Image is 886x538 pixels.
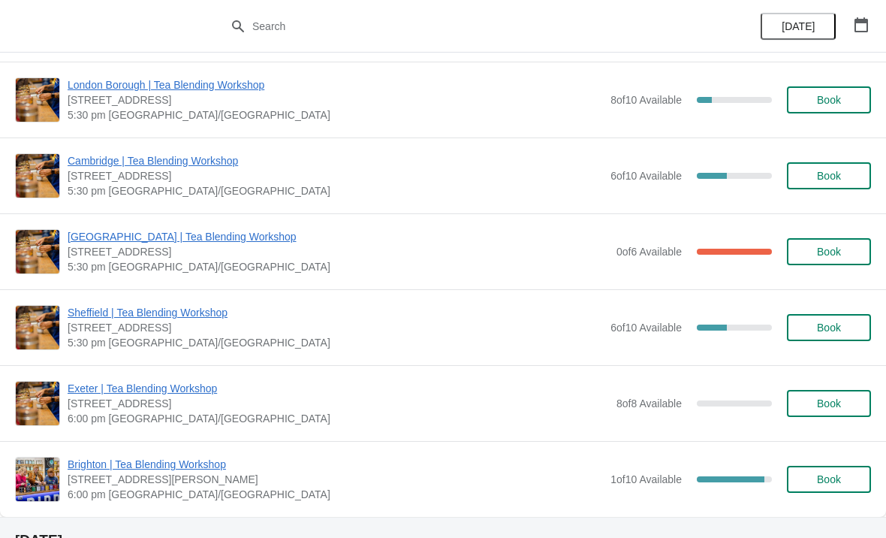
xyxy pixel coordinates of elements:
[817,397,841,410] span: Book
[68,259,609,274] span: 5:30 pm [GEOGRAPHIC_DATA]/[GEOGRAPHIC_DATA]
[68,183,603,198] span: 5:30 pm [GEOGRAPHIC_DATA]/[GEOGRAPHIC_DATA]
[817,246,841,258] span: Book
[787,314,871,341] button: Book
[16,382,59,425] img: Exeter | Tea Blending Workshop | 46 High Street, Exeter, EX4 3DJ | 6:00 pm Europe/London
[68,335,603,350] span: 5:30 pm [GEOGRAPHIC_DATA]/[GEOGRAPHIC_DATA]
[610,94,682,106] span: 8 of 10 Available
[68,229,609,244] span: [GEOGRAPHIC_DATA] | Tea Blending Workshop
[68,92,603,107] span: [STREET_ADDRESS]
[610,473,682,485] span: 1 of 10 Available
[68,381,609,396] span: Exeter | Tea Blending Workshop
[68,77,603,92] span: London Borough | Tea Blending Workshop
[68,472,603,487] span: [STREET_ADDRESS][PERSON_NAME]
[787,466,871,493] button: Book
[16,230,59,274] img: London Covent Garden | Tea Blending Workshop | 11 Monmouth St, London, WC2H 9DA | 5:30 pm Europe/...
[68,411,609,426] span: 6:00 pm [GEOGRAPHIC_DATA]/[GEOGRAPHIC_DATA]
[68,107,603,122] span: 5:30 pm [GEOGRAPHIC_DATA]/[GEOGRAPHIC_DATA]
[68,153,603,168] span: Cambridge | Tea Blending Workshop
[68,320,603,335] span: [STREET_ADDRESS]
[817,473,841,485] span: Book
[16,154,59,198] img: Cambridge | Tea Blending Workshop | 8-9 Green Street, Cambridge, CB2 3JU | 5:30 pm Europe/London
[68,305,603,320] span: Sheffield | Tea Blending Workshop
[787,238,871,265] button: Book
[16,306,59,349] img: Sheffield | Tea Blending Workshop | 76 - 78 Pinstone Street, Sheffield, S1 2HP | 5:30 pm Europe/L...
[817,94,841,106] span: Book
[787,86,871,113] button: Book
[782,20,815,32] span: [DATE]
[761,13,836,40] button: [DATE]
[68,168,603,183] span: [STREET_ADDRESS]
[16,78,59,122] img: London Borough | Tea Blending Workshop | 7 Park St, London SE1 9AB, UK | 5:30 pm Europe/London
[787,162,871,189] button: Book
[616,246,682,258] span: 0 of 6 Available
[68,244,609,259] span: [STREET_ADDRESS]
[68,457,603,472] span: Brighton | Tea Blending Workshop
[817,322,841,334] span: Book
[616,397,682,410] span: 8 of 8 Available
[68,487,603,502] span: 6:00 pm [GEOGRAPHIC_DATA]/[GEOGRAPHIC_DATA]
[610,322,682,334] span: 6 of 10 Available
[252,13,664,40] input: Search
[68,396,609,411] span: [STREET_ADDRESS]
[610,170,682,182] span: 6 of 10 Available
[16,458,59,501] img: Brighton | Tea Blending Workshop | 41 Gardner Street, Brighton BN1 1UN | 6:00 pm Europe/London
[787,390,871,417] button: Book
[817,170,841,182] span: Book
